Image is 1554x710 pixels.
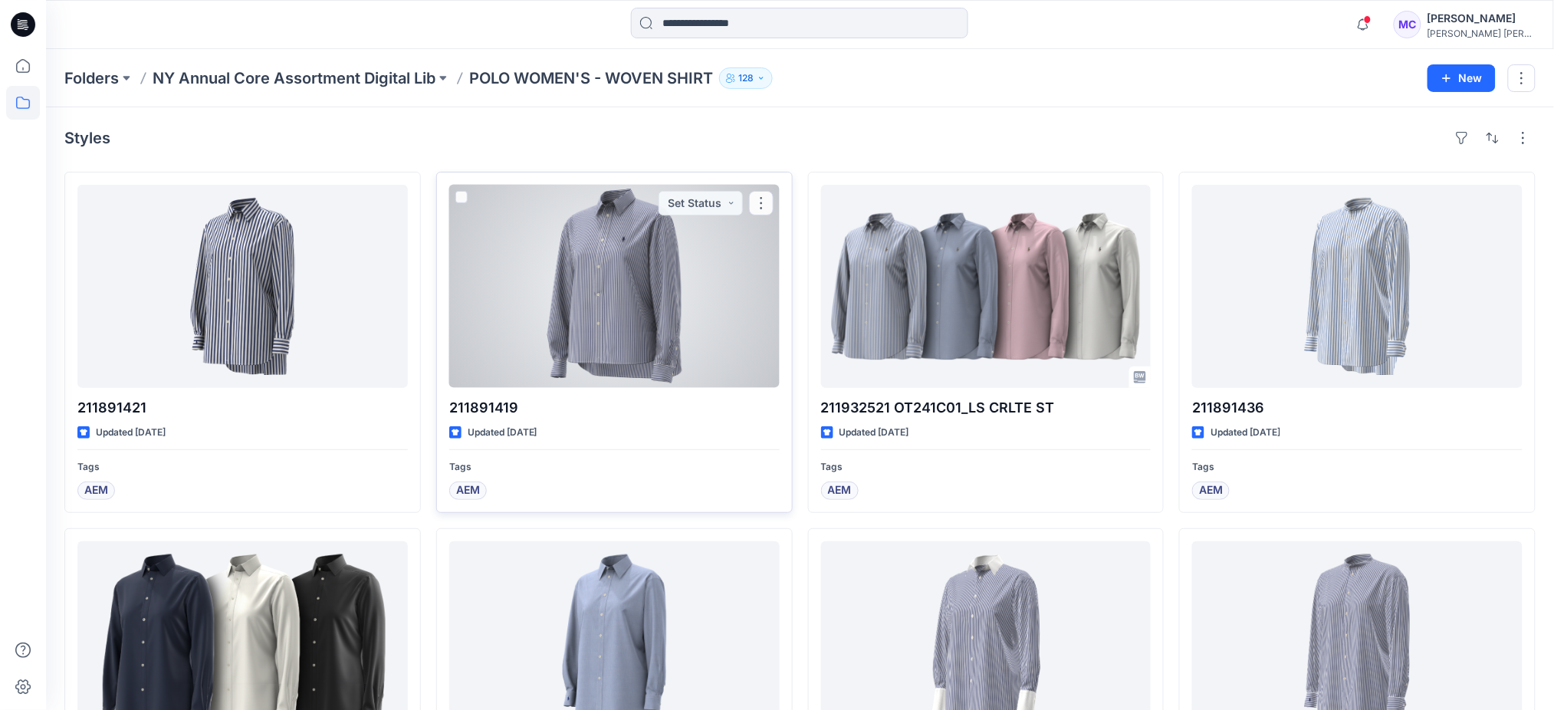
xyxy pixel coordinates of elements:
p: Updated [DATE] [1211,425,1280,441]
span: AEM [84,482,108,500]
a: 211891436 [1192,185,1523,388]
a: NY Annual Core Assortment Digital Lib [153,67,435,89]
a: 211891419 [449,185,780,388]
span: AEM [828,482,852,500]
p: POLO WOMEN'S - WOVEN SHIRT [469,67,713,89]
p: 128 [738,70,754,87]
div: MC [1394,11,1421,38]
p: Tags [77,459,408,475]
p: 211891421 [77,397,408,419]
button: 128 [719,67,773,89]
a: 211891421 [77,185,408,388]
div: [PERSON_NAME] [PERSON_NAME] [1428,28,1535,39]
p: 211891419 [449,397,780,419]
span: AEM [1199,482,1223,500]
p: Tags [449,459,780,475]
a: 211932521 OT241C01_LS CRLTE ST [821,185,1152,388]
p: 211891436 [1192,397,1523,419]
p: Tags [1192,459,1523,475]
div: [PERSON_NAME] [1428,9,1535,28]
p: Tags [821,459,1152,475]
p: Updated [DATE] [468,425,537,441]
p: Updated [DATE] [96,425,166,441]
h4: Styles [64,129,110,147]
p: 211932521 OT241C01_LS CRLTE ST [821,397,1152,419]
span: AEM [456,482,480,500]
button: New [1428,64,1496,92]
a: Folders [64,67,119,89]
p: Updated [DATE] [839,425,909,441]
